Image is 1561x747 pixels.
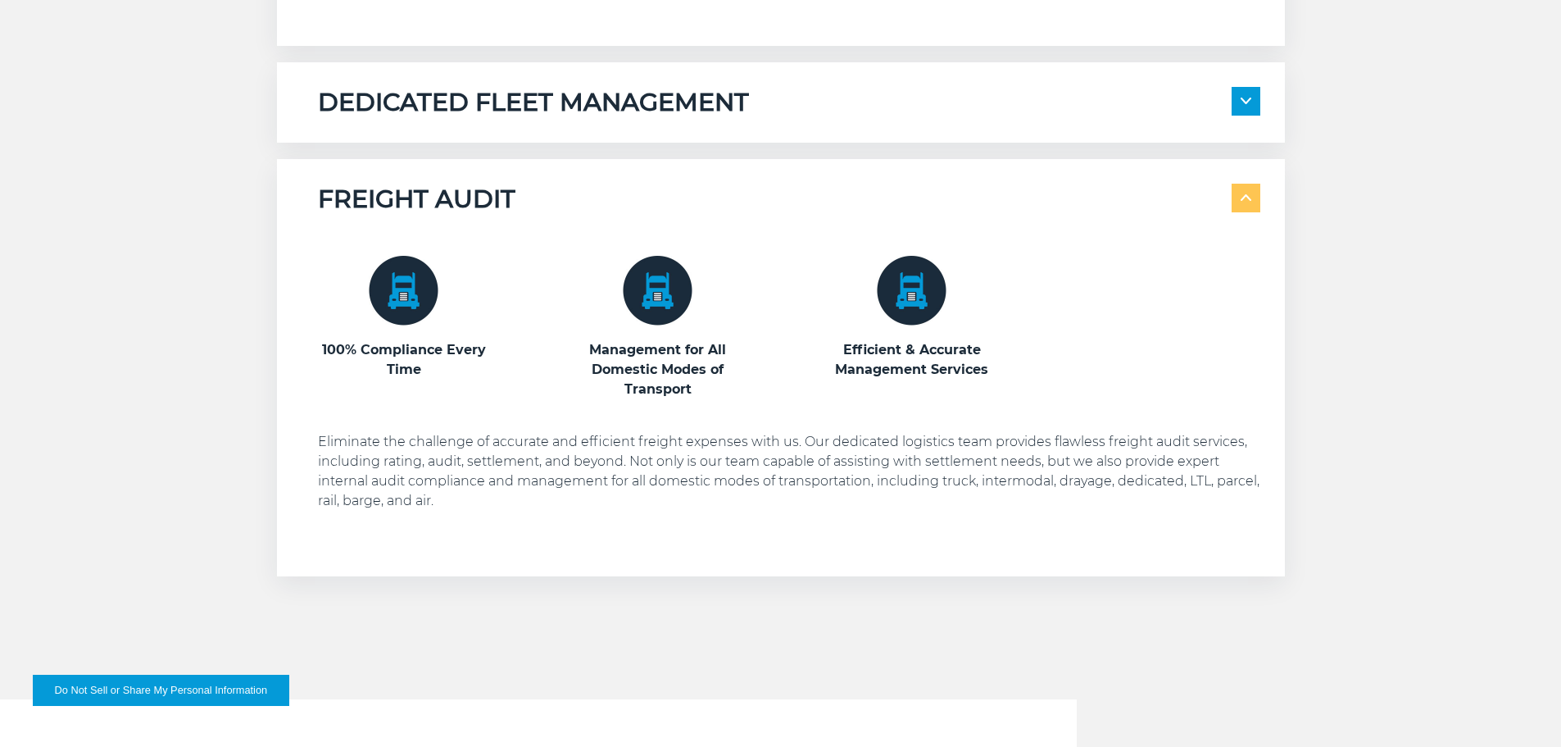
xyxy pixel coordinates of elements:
[572,340,744,399] h3: Management for All Domestic Modes of Transport
[1241,194,1251,201] img: arrow
[826,340,998,380] h3: Efficient & Accurate Management Services
[318,184,515,215] h5: FREIGHT AUDIT
[318,87,749,118] h5: DEDICATED FLEET MANAGEMENT
[1241,98,1251,104] img: arrow
[318,340,490,380] h3: 100% Compliance Every Time
[33,675,289,706] button: Do Not Sell or Share My Personal Information
[318,432,1260,511] p: Eliminate the challenge of accurate and efficient freight expenses with us. Our dedicated logisti...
